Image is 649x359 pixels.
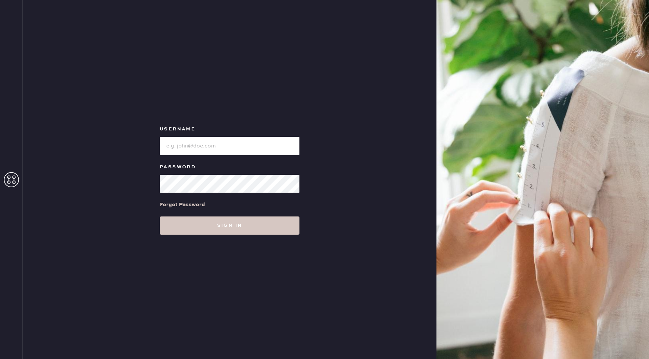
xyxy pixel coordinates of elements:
[160,201,205,209] div: Forgot Password
[160,216,299,235] button: Sign in
[160,137,299,155] input: e.g. john@doe.com
[160,163,299,172] label: Password
[160,193,205,216] a: Forgot Password
[160,125,299,134] label: Username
